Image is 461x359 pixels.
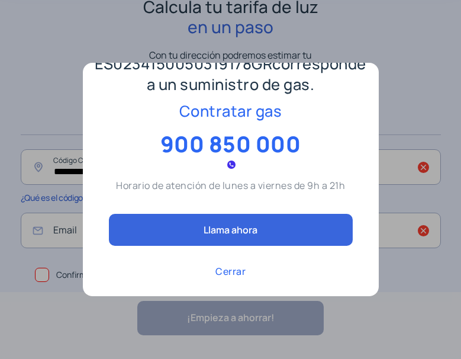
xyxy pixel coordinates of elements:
[109,214,353,246] button: Llama ahora
[204,223,257,236] span: Llama ahora
[116,178,345,193] p: Horario de atención de lunes a viernes de 9h a 21h
[95,33,366,95] p: Vaya! El CUPS ES0234150050319178GR
[147,53,366,95] span: corresponde a un suministro de gas.
[160,137,301,151] a: 900 850 000
[215,264,246,278] p: Cerrar
[160,129,301,159] span: 900 850 000
[179,101,282,121] span: Contratar gas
